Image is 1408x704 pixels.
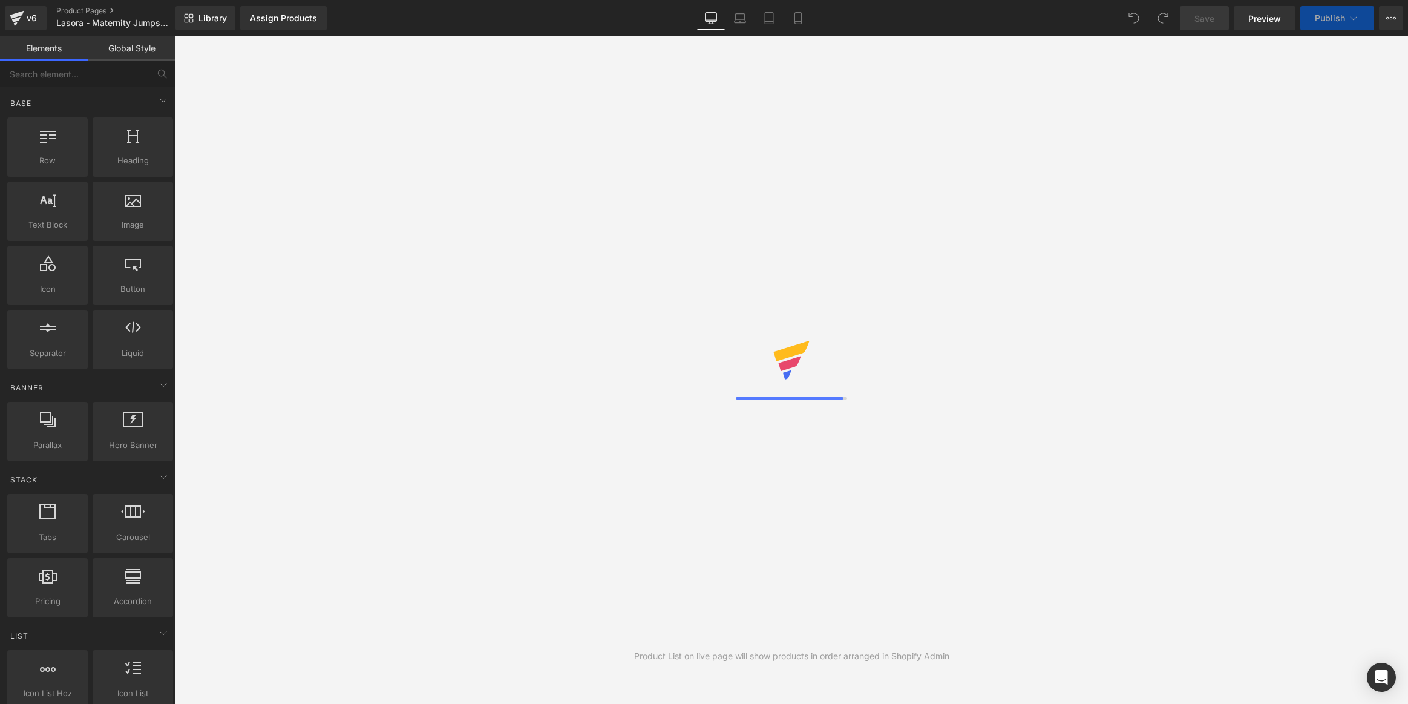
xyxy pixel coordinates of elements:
[11,687,84,700] span: Icon List Hoz
[9,630,30,642] span: List
[56,18,172,28] span: Lasora - Maternity Jumpsuit (SPLIT TEST)
[1248,12,1281,25] span: Preview
[1234,6,1295,30] a: Preview
[9,382,45,393] span: Banner
[9,474,39,485] span: Stack
[634,650,949,663] div: Product List on live page will show products in order arranged in Shopify Admin
[24,10,39,26] div: v6
[11,219,84,231] span: Text Block
[1315,13,1345,23] span: Publish
[56,6,195,16] a: Product Pages
[1379,6,1403,30] button: More
[96,595,169,608] span: Accordion
[9,97,33,109] span: Base
[88,36,175,61] a: Global Style
[96,347,169,360] span: Liquid
[11,531,84,544] span: Tabs
[725,6,755,30] a: Laptop
[11,283,84,295] span: Icon
[96,154,169,167] span: Heading
[250,13,317,23] div: Assign Products
[175,6,235,30] a: New Library
[96,219,169,231] span: Image
[11,595,84,608] span: Pricing
[1300,6,1374,30] button: Publish
[755,6,784,30] a: Tablet
[198,13,227,24] span: Library
[1367,663,1396,692] div: Open Intercom Messenger
[1194,12,1214,25] span: Save
[11,154,84,167] span: Row
[784,6,813,30] a: Mobile
[11,439,84,452] span: Parallax
[96,439,169,452] span: Hero Banner
[96,283,169,295] span: Button
[696,6,725,30] a: Desktop
[96,531,169,544] span: Carousel
[1151,6,1175,30] button: Redo
[96,687,169,700] span: Icon List
[1122,6,1146,30] button: Undo
[5,6,47,30] a: v6
[11,347,84,360] span: Separator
